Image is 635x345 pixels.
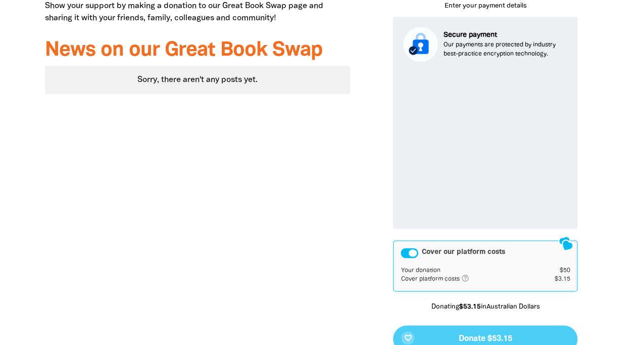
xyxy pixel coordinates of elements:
[459,304,480,310] b: $53.15
[443,40,567,59] p: Our payments are protected by industry best-practice encryption technology.
[443,30,567,40] p: Secure payment
[401,274,539,283] td: Cover platform costs
[401,70,569,221] iframe: Secure payment input frame
[539,267,570,275] td: $50
[393,2,577,12] p: Enter your payment details
[45,66,351,94] div: Sorry, there aren't any posts yet.
[401,267,539,275] td: Your donation
[401,248,418,258] button: Cover our platform costs
[45,66,351,94] div: Paginated content
[393,303,577,313] p: Donating in Australian Dollars
[539,274,570,283] td: $3.15
[45,39,351,62] h3: News on our Great Book Swap
[461,274,477,282] i: help_outlined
